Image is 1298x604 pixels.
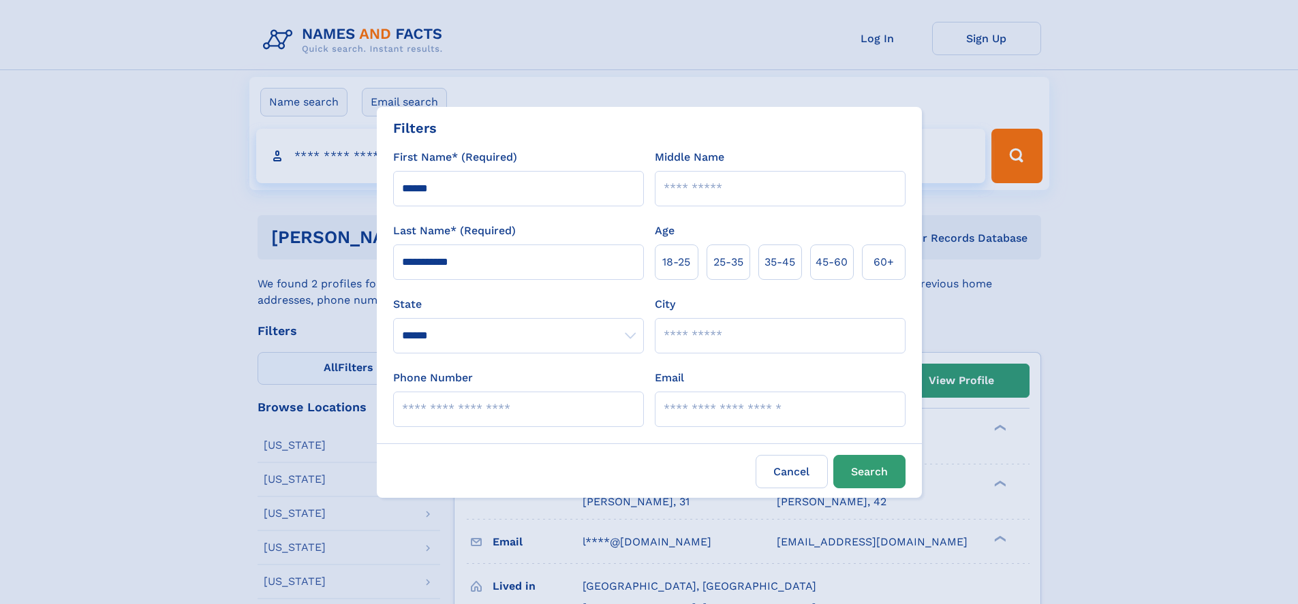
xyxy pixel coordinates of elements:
[655,223,675,239] label: Age
[874,254,894,270] span: 60+
[393,296,644,313] label: State
[816,254,848,270] span: 45‑60
[655,296,675,313] label: City
[393,223,516,239] label: Last Name* (Required)
[393,370,473,386] label: Phone Number
[756,455,828,488] label: Cancel
[393,118,437,138] div: Filters
[655,370,684,386] label: Email
[662,254,690,270] span: 18‑25
[833,455,906,488] button: Search
[393,149,517,165] label: First Name* (Required)
[713,254,743,270] span: 25‑35
[764,254,795,270] span: 35‑45
[655,149,724,165] label: Middle Name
